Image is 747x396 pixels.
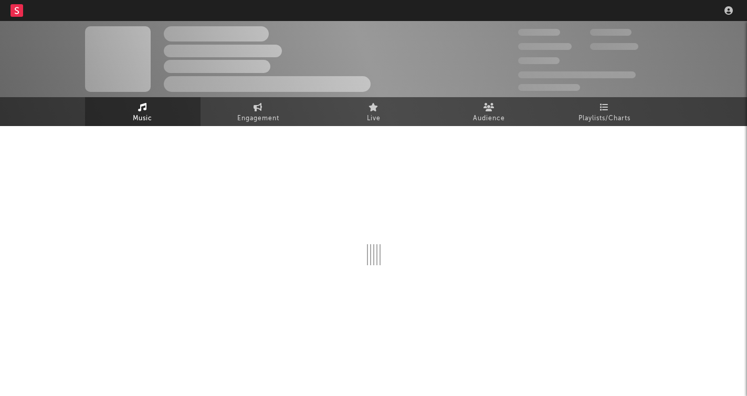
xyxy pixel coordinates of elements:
a: Live [316,97,432,126]
a: Engagement [201,97,316,126]
span: 300,000 [518,29,560,36]
span: Live [367,112,381,125]
span: 1,000,000 [590,43,638,50]
a: Music [85,97,201,126]
span: Music [133,112,152,125]
a: Audience [432,97,547,126]
span: Playlists/Charts [578,112,630,125]
span: 100,000 [518,57,560,64]
span: Audience [473,112,505,125]
span: Jump Score: 85.0 [518,84,580,91]
span: Engagement [237,112,279,125]
span: 50,000,000 [518,43,572,50]
span: 100,000 [590,29,632,36]
a: Playlists/Charts [547,97,662,126]
span: 50,000,000 Monthly Listeners [518,71,636,78]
